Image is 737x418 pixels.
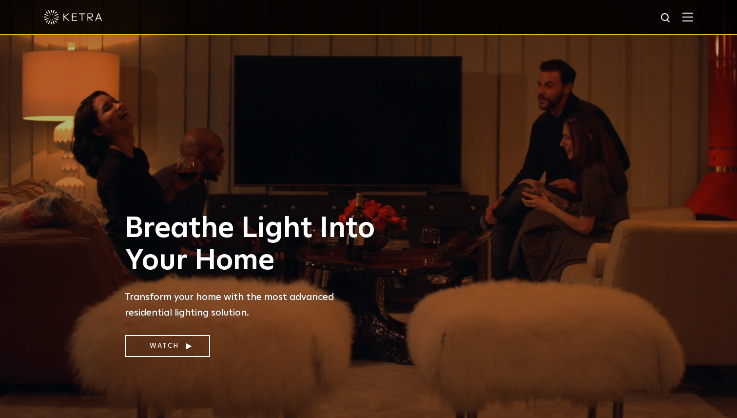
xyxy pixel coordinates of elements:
a: Watch [125,335,210,357]
img: Hamburger%20Nav.svg [682,12,693,21]
img: search icon [660,12,672,24]
img: ketra-logo-2019-white [44,10,102,24]
p: Transform your home with the most advanced residential lighting solution. [125,289,383,320]
h1: Breathe Light Into Your Home [125,213,383,277]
